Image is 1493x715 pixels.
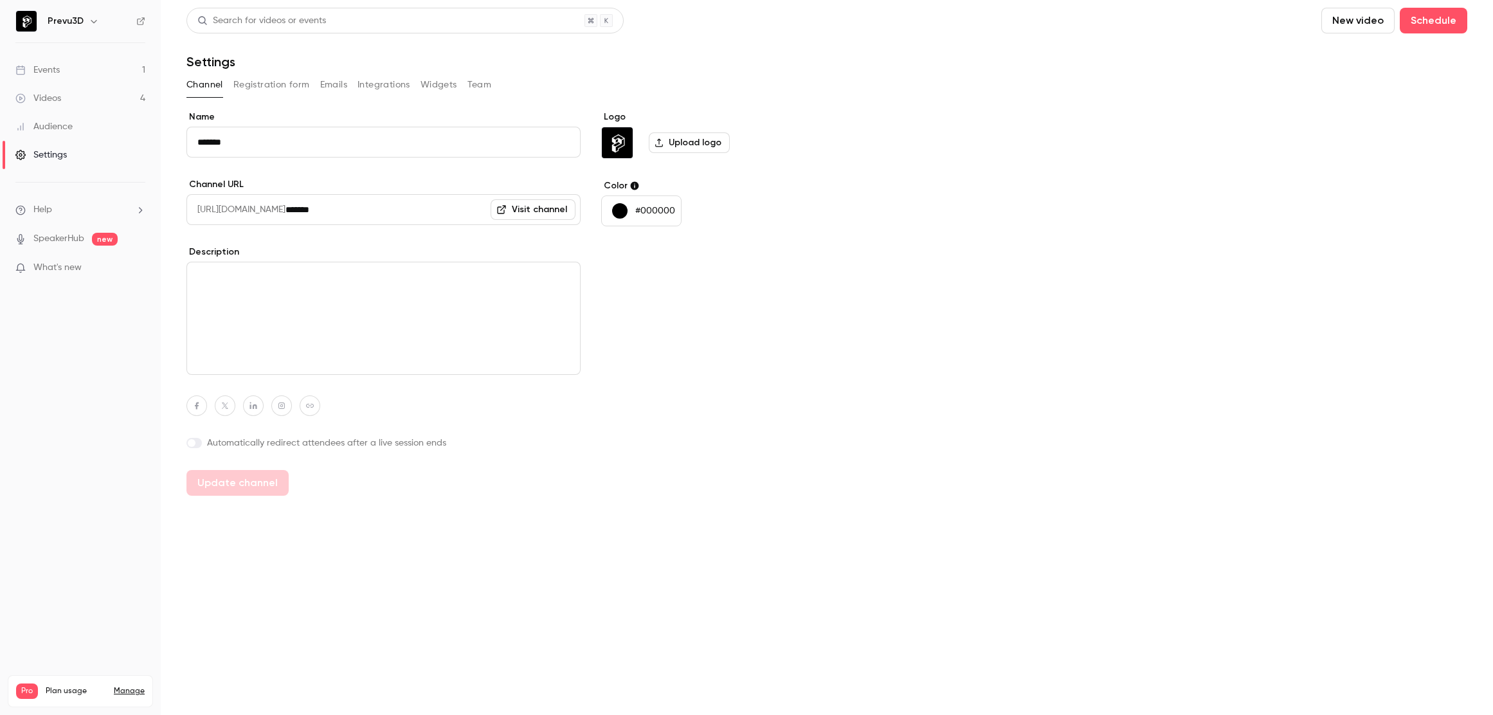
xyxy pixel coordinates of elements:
span: Pro [16,683,38,699]
button: Schedule [1400,8,1467,33]
label: Description [186,246,581,258]
h6: Prevu3D [48,15,84,28]
div: Videos [15,92,61,105]
span: What's new [33,261,82,275]
label: Name [186,111,581,123]
li: help-dropdown-opener [15,203,145,217]
a: SpeakerHub [33,232,84,246]
img: Prevu3D [16,11,37,32]
label: Logo [601,111,799,123]
button: Team [467,75,492,95]
iframe: Noticeable Trigger [130,262,145,274]
div: Events [15,64,60,77]
a: Manage [114,686,145,696]
button: Integrations [357,75,410,95]
label: Upload logo [649,132,730,153]
label: Color [601,179,799,192]
button: #000000 [601,195,682,226]
button: Widgets [421,75,457,95]
section: Logo [601,111,799,159]
button: Emails [320,75,347,95]
span: new [92,233,118,246]
div: Search for videos or events [197,14,326,28]
div: Settings [15,149,67,161]
span: Plan usage [46,686,106,696]
p: #000000 [635,204,675,217]
button: Registration form [233,75,310,95]
button: New video [1321,8,1395,33]
label: Automatically redirect attendees after a live session ends [186,437,581,449]
span: Help [33,203,52,217]
button: Channel [186,75,223,95]
h1: Settings [186,54,235,69]
img: Prevu3D [602,127,633,158]
a: Visit channel [491,199,575,220]
div: Audience [15,120,73,133]
label: Channel URL [186,178,581,191]
span: [URL][DOMAIN_NAME] [186,194,285,225]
